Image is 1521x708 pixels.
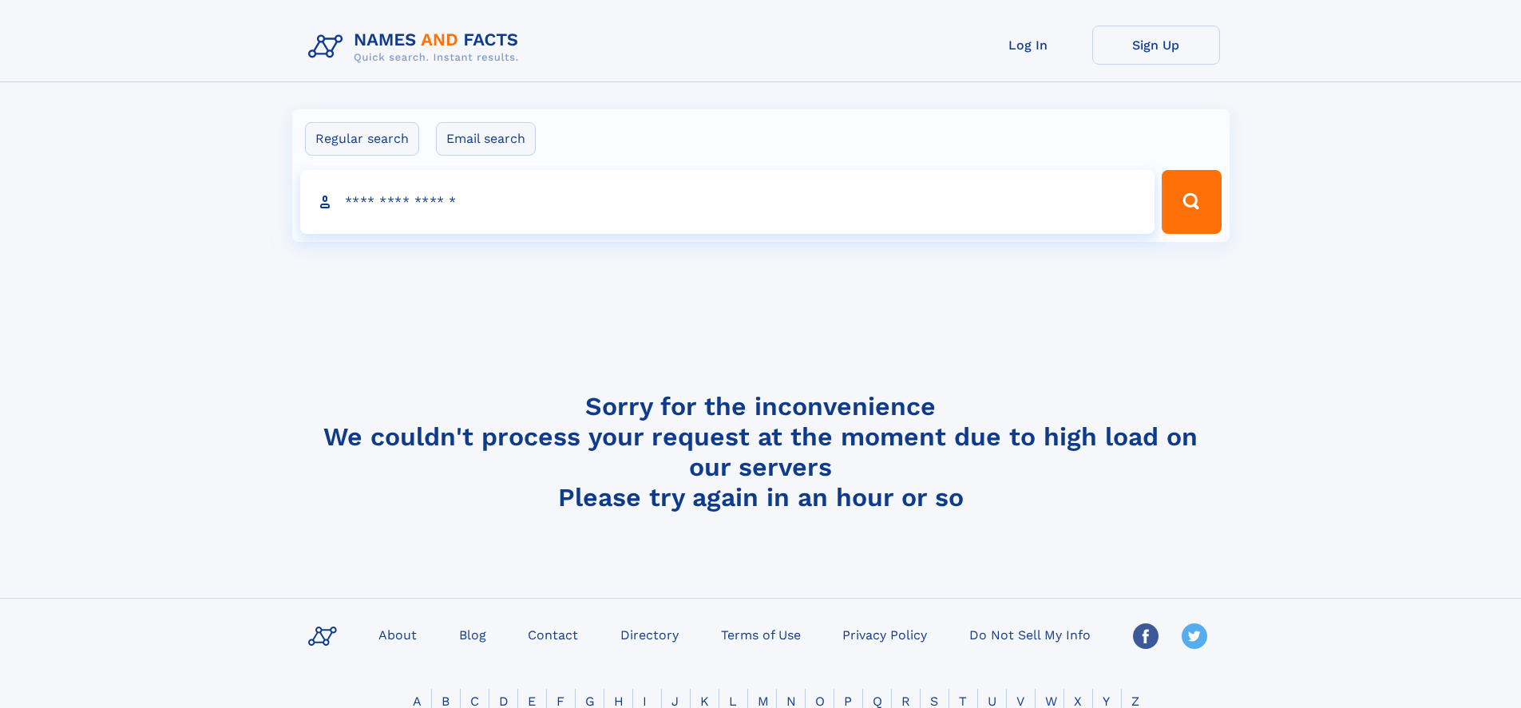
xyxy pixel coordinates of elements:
input: search input [300,170,1155,234]
img: Twitter [1182,623,1207,649]
a: Contact [521,623,584,646]
a: About [372,623,423,646]
label: Regular search [305,122,419,156]
label: Email search [436,122,536,156]
a: Privacy Policy [836,623,933,646]
a: Blog [453,623,493,646]
a: Log In [964,26,1092,65]
img: Logo Names and Facts [302,26,532,69]
img: Facebook [1133,623,1159,649]
a: Do Not Sell My Info [963,623,1097,646]
a: Directory [614,623,685,646]
h4: Sorry for the inconvenience We couldn't process your request at the moment due to high load on ou... [302,391,1220,512]
a: Terms of Use [715,623,807,646]
button: Search Button [1162,170,1221,234]
a: Sign Up [1092,26,1220,65]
